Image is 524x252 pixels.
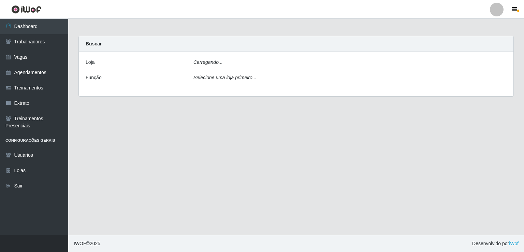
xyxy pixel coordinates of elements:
i: Carregando... [193,59,223,65]
label: Função [86,74,102,81]
strong: Buscar [86,41,102,46]
i: Selecione uma loja primeiro... [193,75,256,80]
img: CoreUI Logo [11,5,42,14]
span: © 2025 . [74,240,102,247]
span: Desenvolvido por [472,240,519,247]
label: Loja [86,59,94,66]
a: iWof [509,241,519,246]
span: IWOF [74,241,86,246]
